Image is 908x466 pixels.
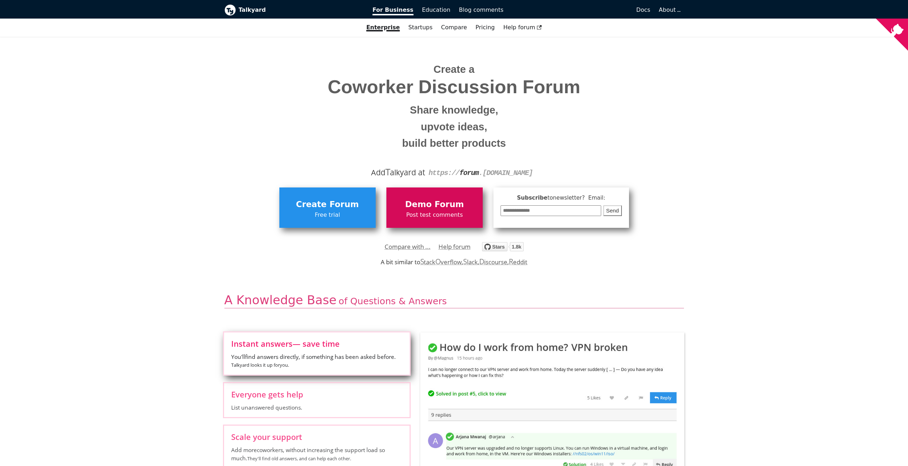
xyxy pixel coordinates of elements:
a: Docs [508,4,655,16]
a: Slack [463,258,477,266]
a: Enterprise [362,21,404,34]
span: Demo Forum [390,198,479,211]
span: For Business [372,6,414,15]
small: Share knowledge, [230,102,679,119]
span: to newsletter ? Email: [547,195,605,201]
strong: forum [460,169,479,177]
span: Coworker Discussion Forum [230,77,679,97]
img: talkyard.svg [482,242,524,251]
span: Blog comments [459,6,503,13]
a: Create ForumFree trial [279,187,376,227]
a: Education [418,4,455,16]
span: D [479,256,485,266]
img: Talkyard logo [224,4,236,16]
code: https:// . [DOMAIN_NAME] [428,169,533,177]
a: Star debiki/talkyard on GitHub [482,243,524,254]
a: Reddit [509,258,527,266]
span: You'll find answers directly, if something has been asked before. [231,353,402,369]
span: List unanswered questions. [231,404,402,411]
h2: A Knowledge Base [224,292,684,309]
span: Add more coworkers , without increasing the support load so much. [231,446,402,462]
span: Education [422,6,451,13]
div: Add alkyard at [230,166,679,179]
small: They'll find old answers, and can help each other. [247,455,351,462]
a: For Business [368,4,418,16]
span: of Questions & Answers [339,296,447,306]
a: Blog comments [455,4,508,16]
button: Send [603,205,622,216]
a: Compare [441,24,467,31]
span: Everyone gets help [231,390,402,398]
span: Create Forum [283,198,372,211]
a: Help forum [499,21,546,34]
a: Compare with ... [385,241,431,252]
a: Talkyard logoTalkyard [224,4,363,16]
span: S [420,256,424,266]
span: Create a [433,64,475,75]
span: Subscribe [501,194,622,202]
span: Post test comments [390,210,479,220]
a: StackOverflow [420,258,462,266]
span: S [463,256,467,266]
span: O [435,256,441,266]
span: Free trial [283,210,372,220]
span: T [385,165,390,178]
a: Help forum [438,241,471,252]
small: upvote ideas, [230,119,679,135]
a: Pricing [471,21,499,34]
span: Docs [636,6,650,13]
span: Instant answers — save time [231,340,402,347]
span: Scale your support [231,433,402,441]
span: R [509,256,513,266]
a: Startups [404,21,437,34]
small: Talkyard looks it up for you . [231,362,289,368]
a: Demo ForumPost test comments [386,187,483,227]
span: Help forum [503,24,542,31]
a: Discourse [479,258,507,266]
a: About [659,6,680,13]
b: Talkyard [239,5,363,15]
small: build better products [230,135,679,152]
